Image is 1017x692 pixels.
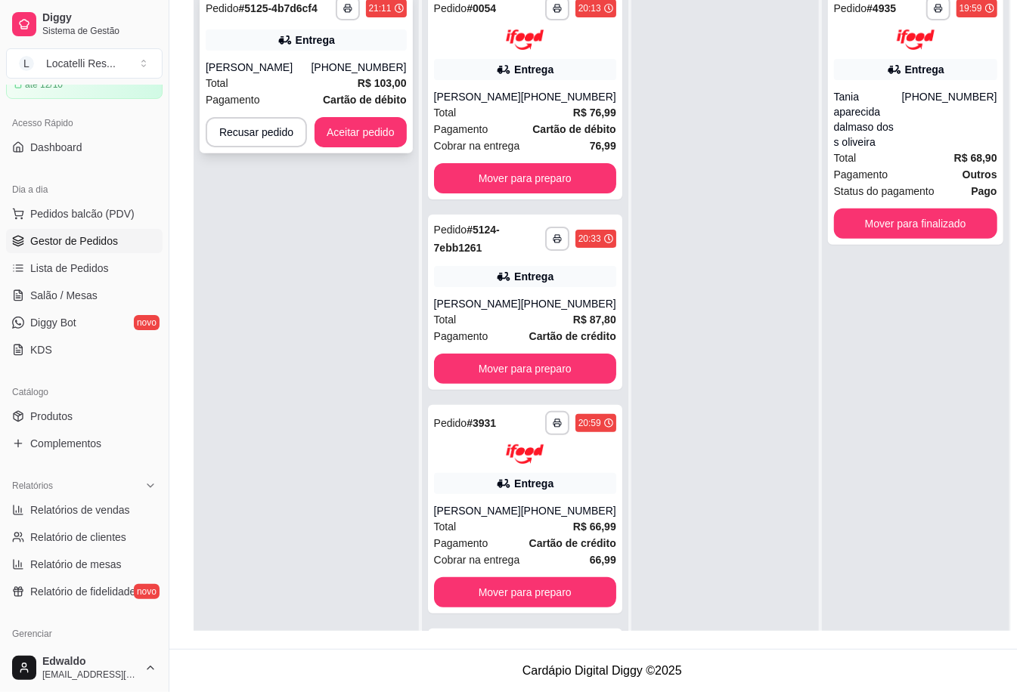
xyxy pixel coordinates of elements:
[6,650,163,686] button: Edwaldo[EMAIL_ADDRESS][DOMAIN_NAME]
[434,104,457,121] span: Total
[434,535,488,551] span: Pagamento
[6,498,163,522] a: Relatórios de vendas
[206,75,228,91] span: Total
[834,183,935,199] span: Status do pagamento
[312,60,407,75] div: [PHONE_NUMBER]
[315,117,407,147] button: Aceitar pedido
[6,579,163,604] a: Relatório de fidelidadenovo
[6,48,163,79] button: Select a team
[529,537,616,549] strong: Cartão de crédito
[30,140,82,155] span: Dashboard
[521,296,616,311] div: [PHONE_NUMBER]
[12,480,53,492] span: Relatórios
[834,89,902,150] div: Tania aparecida dalmaso dos s oliveira
[834,209,997,239] button: Mover para finalizado
[521,89,616,104] div: [PHONE_NUMBER]
[6,256,163,280] a: Lista de Pedidos
[42,25,157,37] span: Sistema de Gestão
[30,436,101,451] span: Complementos
[6,111,163,135] div: Acesso Rápido
[6,431,163,456] a: Complementos
[867,2,896,14] strong: # 4935
[25,79,63,91] article: até 12/10
[30,409,73,424] span: Produtos
[239,2,318,14] strong: # 5125-4b7d6cf4
[578,2,601,14] div: 20:13
[590,554,616,566] strong: 66,99
[834,2,867,14] span: Pedido
[529,330,616,342] strong: Cartão de crédito
[434,328,488,344] span: Pagamento
[834,150,857,166] span: Total
[506,444,544,465] img: ifood
[434,296,521,311] div: [PERSON_NAME]
[6,135,163,159] a: Dashboard
[434,518,457,535] span: Total
[6,338,163,362] a: KDS
[434,89,521,104] div: [PERSON_NAME]
[323,94,406,106] strong: Cartão de débito
[42,655,138,669] span: Edwaldo
[954,152,997,164] strong: R$ 68,90
[963,168,997,181] strong: Outros
[30,530,126,545] span: Relatório de clientes
[434,354,616,384] button: Mover para preparo
[6,404,163,428] a: Produtos
[467,417,496,429] strong: # 3931
[42,11,157,25] span: Diggy
[514,62,553,77] div: Entrega
[521,503,616,518] div: [PHONE_NUMBER]
[46,56,116,71] div: Locatelli Res ...
[369,2,392,14] div: 21:11
[6,178,163,202] div: Dia a dia
[206,117,307,147] button: Recusar pedido
[834,166,888,183] span: Pagamento
[6,202,163,226] button: Pedidos balcão (PDV)
[573,521,616,533] strong: R$ 66,99
[532,123,615,135] strong: Cartão de débito
[578,233,601,245] div: 20:33
[30,557,122,572] span: Relatório de mesas
[434,224,467,236] span: Pedido
[434,163,616,193] button: Mover para preparo
[6,552,163,576] a: Relatório de mesas
[30,288,98,303] span: Salão / Mesas
[514,269,553,284] div: Entrega
[434,503,521,518] div: [PERSON_NAME]
[506,29,544,50] img: ifood
[6,6,163,42] a: DiggySistema de Gestão
[434,121,488,137] span: Pagamento
[514,476,553,491] div: Entrega
[206,91,260,108] span: Pagamento
[434,224,500,254] strong: # 5124-7ebb1261
[897,29,935,50] img: ifood
[6,380,163,404] div: Catálogo
[578,417,601,429] div: 20:59
[296,32,335,48] div: Entrega
[434,577,616,607] button: Mover para preparo
[902,89,997,150] div: [PHONE_NUMBER]
[30,342,52,357] span: KDS
[30,502,130,517] span: Relatórios de vendas
[6,229,163,253] a: Gestor de Pedidos
[6,283,163,307] a: Salão / Mesas
[434,551,520,568] span: Cobrar na entrega
[206,60,312,75] div: [PERSON_NAME]
[30,261,109,276] span: Lista de Pedidos
[573,107,616,119] strong: R$ 76,99
[358,77,407,89] strong: R$ 103,00
[6,525,163,549] a: Relatório de clientes
[467,2,496,14] strong: # 0054
[590,140,616,152] strong: 76,99
[19,56,34,71] span: L
[972,185,997,197] strong: Pago
[573,314,616,326] strong: R$ 87,80
[434,2,467,14] span: Pedido
[30,315,76,330] span: Diggy Bot
[42,669,138,681] span: [EMAIL_ADDRESS][DOMAIN_NAME]
[30,206,135,221] span: Pedidos balcão (PDV)
[434,137,520,154] span: Cobrar na entrega
[30,233,118,249] span: Gestor de Pedidos
[905,62,944,77] div: Entrega
[206,2,239,14] span: Pedido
